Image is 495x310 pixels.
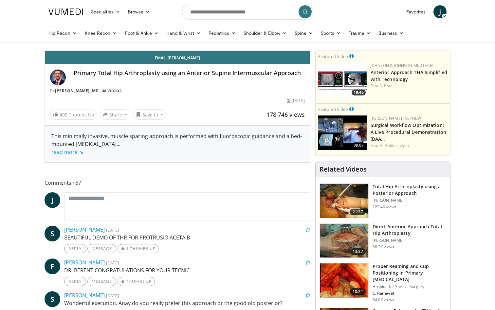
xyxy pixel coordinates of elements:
a: Hand & Wrist [162,27,205,40]
img: 286987_0000_1.png.150x105_q85_crop-smart_upscale.jpg [320,184,368,218]
a: J [45,192,60,208]
div: [DATE] [287,98,304,104]
a: Favorites [402,5,430,18]
a: Business [375,27,408,40]
small: Featured Video [318,53,348,59]
small: Featured Video [318,106,348,112]
a: 21:37 Total Hip Arthroplasty using a Posterior Approach [PERSON_NAME] 129.4K views [320,183,446,218]
a: Specialties [87,5,124,18]
a: 48 Videos [100,88,124,93]
a: Email [PERSON_NAME] [45,51,310,64]
a: 09:07 [318,115,367,150]
span: 19:45 [352,90,366,95]
a: J [433,5,447,18]
a: Foot & Ankle [121,27,163,40]
div: This minimally invasive, muscle sparing approach is performed with fluoroscopic guidance and a be... [51,132,303,156]
h3: Direct Anterior Approach Total Hip Arthroplasty [373,223,446,237]
a: Surgical Workflow Optimization: A Live Procedural Demonstration (DAA… [371,122,446,142]
span: Comments 67 [45,178,310,187]
button: Share [100,109,130,120]
span: 10:21 [350,288,366,295]
a: 490 Thumbs Up [50,110,97,120]
a: S [45,291,60,307]
small: [DATE] [106,260,119,266]
a: 10:21 Proper Reaming and Cup Positioning in Primary [MEDICAL_DATA] Hospital for Special Surgery C... [320,263,446,302]
small: [DATE] [106,227,119,233]
a: read more ↘ [51,148,83,155]
small: [DATE] [106,293,119,299]
img: 9ceeadf7-7a50-4be6-849f-8c42a554e74d.150x105_q85_crop-smart_upscale.jpg [320,263,368,298]
p: Hospital for Special Surgery [373,284,446,289]
a: [PERSON_NAME] [64,226,105,233]
a: [PERSON_NAME] [64,259,105,266]
a: Message [87,244,116,253]
a: [PERSON_NAME], MD [55,88,99,93]
a: [PERSON_NAME] [64,292,105,299]
span: 490 [60,112,67,118]
a: Spine [291,27,317,40]
button: Save to [133,109,166,120]
a: 13:37 Direct Anterior Approach Total Hip Arthroplasty [PERSON_NAME] 88.2K views [320,223,446,258]
a: A. Patel [379,83,394,89]
div: By [50,88,305,94]
p: 129.4K views [373,204,396,210]
a: Shoulder & Elbow [240,27,291,40]
span: 13:37 [350,248,366,255]
img: 294118_0000_1.png.150x105_q85_crop-smart_upscale.jpg [320,224,368,258]
a: S [45,226,60,241]
img: bcfc90b5-8c69-4b20-afee-af4c0acaf118.150x105_q85_crop-smart_upscale.jpg [318,115,367,150]
span: 178,746 views [266,111,305,118]
div: Feat. [371,83,448,89]
h3: Proper Reaming and Cup Positioning in Primary [MEDICAL_DATA] [373,263,446,283]
input: Search topics, interventions [182,4,313,20]
a: Johnson & Johnson MedTech [371,63,433,68]
a: [PERSON_NAME]+Nephew [371,115,421,121]
p: 64.0K views [373,297,394,302]
p: C. Ranawat [373,291,446,296]
a: Sports [317,27,345,40]
span: 1 [126,246,129,251]
a: F [45,258,60,274]
a: Message [87,277,116,286]
img: Avatar [50,70,66,85]
p: BEAUTIFUL DEMO OF THR FOR PROTRUSIO ACETA B [64,234,310,241]
p: 88.2K views [373,244,394,250]
a: Reply [64,244,86,253]
p: DR. BERENT CONGRATULATIONS FOR YOUR TECNIC. [64,266,310,274]
p: [PERSON_NAME] [373,198,446,203]
img: 06bb1c17-1231-4454-8f12-6191b0b3b81a.150x105_q85_crop-smart_upscale.jpg [318,63,367,97]
a: Hip Recon [45,27,81,40]
a: Thumbs Up [118,277,155,286]
p: Wonderful execution. Anay do you really prefer this approach or the good old posterior? [64,299,310,307]
a: Browse [124,5,154,18]
div: Feat. [371,143,448,149]
a: Trauma [345,27,375,40]
span: 21:37 [350,209,366,215]
h4: Related Videos [320,165,367,173]
p: [PERSON_NAME] [373,238,446,243]
a: Reply [64,277,86,286]
a: 1 Thumbs Up [118,244,158,253]
a: Pediatrics [205,27,240,40]
a: Knee Recon [81,27,121,40]
h3: Total Hip Arthroplasty using a Posterior Approach [373,183,446,196]
span: 09:07 [352,142,366,148]
a: Anterior Approach THA Simplified with Technology [371,69,447,82]
a: G. Haidukewych [379,143,409,148]
img: VuMedi Logo [48,9,83,15]
h4: Primary Total Hip Arthroplasty using an Anterior Supine Intermuscular Approach [74,70,305,77]
a: 19:45 [318,63,367,97]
